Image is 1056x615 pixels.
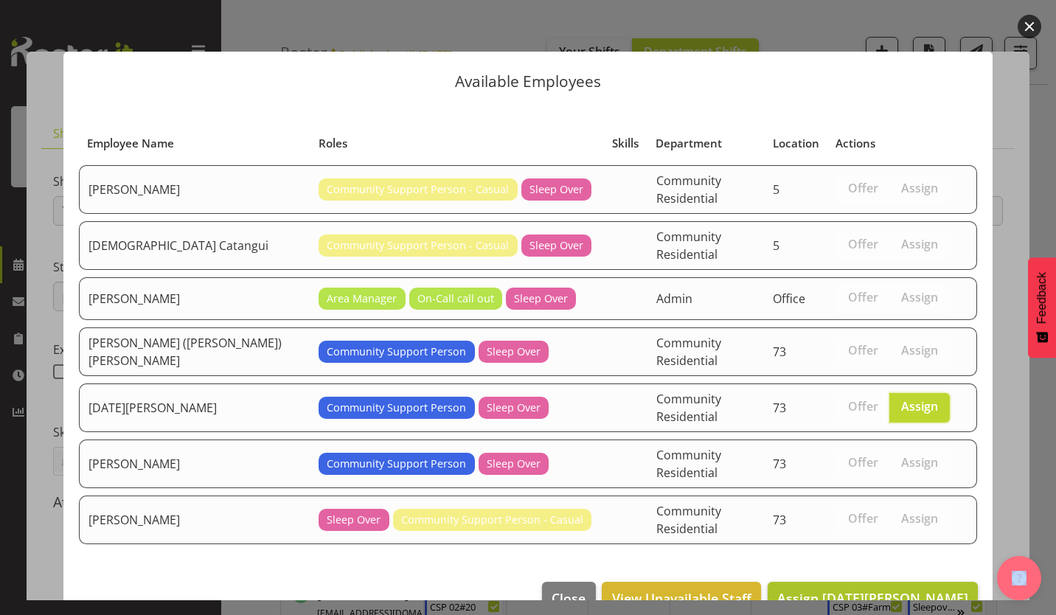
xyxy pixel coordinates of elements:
span: Department [656,135,722,152]
span: Offer [848,290,878,305]
span: Offer [848,511,878,526]
span: Offer [848,399,878,414]
span: On-Call call out [417,291,494,307]
span: Location [773,135,819,152]
span: Roles [319,135,347,152]
p: Available Employees [78,74,978,89]
span: 73 [773,400,786,416]
span: Assign [901,511,938,526]
span: Community Residential [656,229,721,263]
span: Skills [612,135,639,152]
span: Assign [901,237,938,251]
span: Community Support Person - Casual [327,237,509,254]
td: [PERSON_NAME] [79,496,310,544]
span: Community Residential [656,447,721,481]
td: [PERSON_NAME] [79,439,310,488]
span: Sleep Over [529,181,583,198]
span: Feedback [1035,272,1049,324]
span: Sleep Over [487,456,541,472]
span: Sleep Over [529,237,583,254]
span: Offer [848,181,878,195]
span: Sleep Over [327,512,381,528]
td: [PERSON_NAME] ([PERSON_NAME]) [PERSON_NAME] [79,327,310,376]
span: Close [552,588,586,608]
span: 73 [773,456,786,472]
span: Actions [836,135,875,152]
span: Assign [DATE][PERSON_NAME] [777,589,968,607]
button: View Unavailable Staff [602,582,760,614]
span: Community Residential [656,391,721,425]
span: Community Support Person - Casual [327,181,509,198]
span: Sleep Over [487,344,541,360]
span: Community Support Person - Casual [401,512,583,528]
span: Area Manager [327,291,397,307]
span: Community Residential [656,503,721,537]
td: [PERSON_NAME] [79,165,310,214]
td: [PERSON_NAME] [79,277,310,320]
span: Community Support Person [327,456,466,472]
button: Assign [DATE][PERSON_NAME] [768,582,978,614]
span: 5 [773,181,779,198]
span: Community Residential [656,173,721,206]
span: Admin [656,291,692,307]
span: Sleep Over [487,400,541,416]
span: Assign [901,399,938,414]
span: 73 [773,344,786,360]
span: Community Residential [656,335,721,369]
span: Office [773,291,805,307]
td: [DEMOGRAPHIC_DATA] Catangui [79,221,310,270]
span: Offer [848,343,878,358]
button: Feedback - Show survey [1028,257,1056,358]
span: Assign [901,290,938,305]
span: Assign [901,455,938,470]
span: Offer [848,455,878,470]
span: Community Support Person [327,344,466,360]
span: 73 [773,512,786,528]
span: Assign [901,181,938,195]
span: Offer [848,237,878,251]
span: 5 [773,237,779,254]
span: Employee Name [87,135,174,152]
span: Community Support Person [327,400,466,416]
span: Sleep Over [514,291,568,307]
span: View Unavailable Staff [612,588,751,608]
td: [DATE][PERSON_NAME] [79,383,310,432]
span: Assign [901,343,938,358]
button: Close [542,582,595,614]
img: help-xxl-2.png [1012,571,1027,586]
